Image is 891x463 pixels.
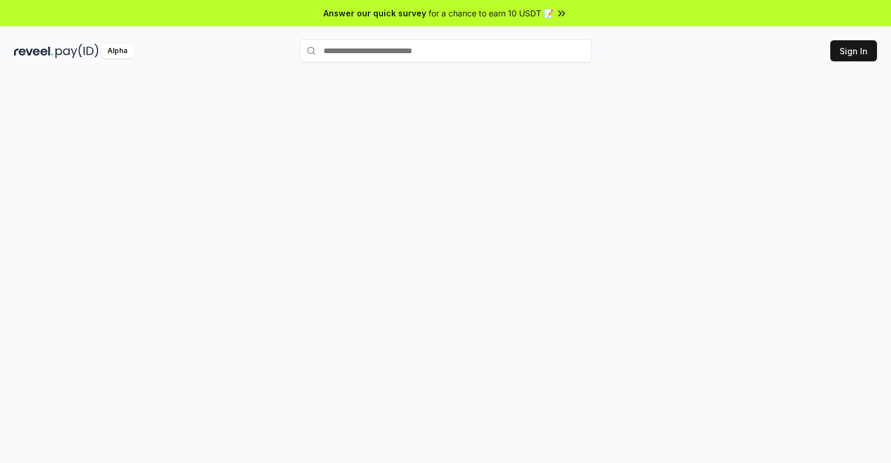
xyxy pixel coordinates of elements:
[55,44,99,58] img: pay_id
[323,7,426,19] span: Answer our quick survey
[429,7,554,19] span: for a chance to earn 10 USDT 📝
[101,44,134,58] div: Alpha
[14,44,53,58] img: reveel_dark
[830,40,877,61] button: Sign In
